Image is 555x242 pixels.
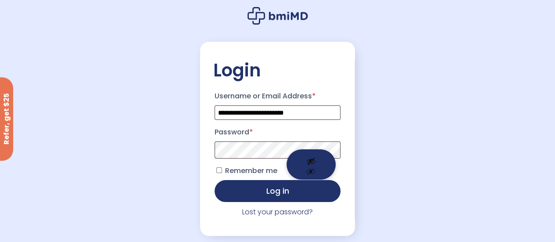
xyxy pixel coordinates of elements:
a: Lost your password? [242,207,313,217]
label: Password [215,125,341,139]
h2: Login [213,59,342,81]
input: Remember me [216,167,222,173]
label: Username or Email Address [215,89,341,103]
span: Remember me [225,166,277,176]
button: Log in [215,180,341,202]
button: Show password [286,149,336,180]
